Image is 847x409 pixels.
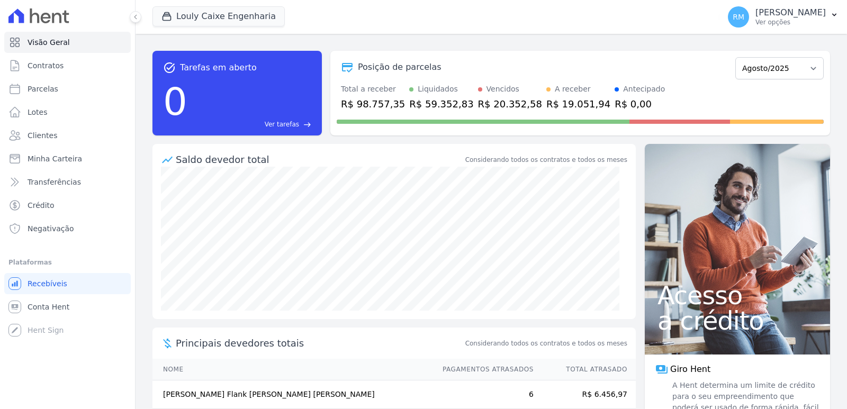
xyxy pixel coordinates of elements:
[163,61,176,74] span: task_alt
[670,363,710,376] span: Giro Hent
[28,60,64,71] span: Contratos
[432,359,534,380] th: Pagamentos Atrasados
[8,256,127,269] div: Plataformas
[28,177,81,187] span: Transferências
[152,6,285,26] button: Louly Caixe Engenharia
[432,380,534,409] td: 6
[657,283,817,308] span: Acesso
[534,359,636,380] th: Total Atrasado
[4,171,131,193] a: Transferências
[341,84,405,95] div: Total a receber
[755,18,826,26] p: Ver opções
[478,97,542,111] div: R$ 20.352,58
[4,273,131,294] a: Recebíveis
[623,84,665,95] div: Antecipado
[28,37,70,48] span: Visão Geral
[4,148,131,169] a: Minha Carteira
[4,32,131,53] a: Visão Geral
[180,61,257,74] span: Tarefas em aberto
[303,121,311,129] span: east
[4,78,131,99] a: Parcelas
[409,97,473,111] div: R$ 59.352,83
[615,97,665,111] div: R$ 0,00
[534,380,636,409] td: R$ 6.456,97
[28,278,67,289] span: Recebíveis
[555,84,591,95] div: A receber
[4,218,131,239] a: Negativação
[418,84,458,95] div: Liquidados
[163,74,187,129] div: 0
[4,296,131,317] a: Conta Hent
[341,97,405,111] div: R$ 98.757,35
[28,153,82,164] span: Minha Carteira
[4,195,131,216] a: Crédito
[755,7,826,18] p: [PERSON_NAME]
[28,84,58,94] span: Parcelas
[152,380,432,409] td: [PERSON_NAME] Flank [PERSON_NAME] [PERSON_NAME]
[176,152,463,167] div: Saldo devedor total
[465,339,627,348] span: Considerando todos os contratos e todos os meses
[4,125,131,146] a: Clientes
[192,120,311,129] a: Ver tarefas east
[28,200,55,211] span: Crédito
[265,120,299,129] span: Ver tarefas
[28,130,57,141] span: Clientes
[152,359,432,380] th: Nome
[657,308,817,333] span: a crédito
[28,107,48,117] span: Lotes
[546,97,610,111] div: R$ 19.051,94
[4,102,131,123] a: Lotes
[733,13,744,21] span: RM
[176,336,463,350] span: Principais devedores totais
[465,155,627,165] div: Considerando todos os contratos e todos os meses
[719,2,847,32] button: RM [PERSON_NAME] Ver opções
[4,55,131,76] a: Contratos
[28,223,74,234] span: Negativação
[28,302,69,312] span: Conta Hent
[486,84,519,95] div: Vencidos
[358,61,441,74] div: Posição de parcelas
